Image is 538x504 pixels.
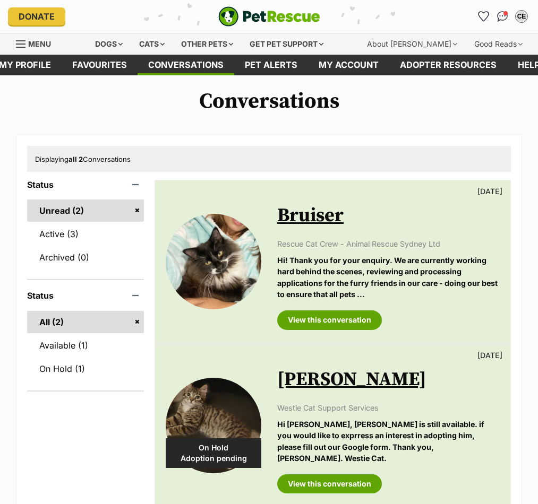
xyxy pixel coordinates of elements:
[27,334,144,357] a: Available (1)
[277,204,344,228] a: Bruiser
[218,6,320,27] img: logo-e224e6f780fb5917bec1dbf3a21bbac754714ae5b6737aabdf751b685950b380.svg
[308,55,389,75] a: My account
[497,11,508,22] img: chat-41dd97257d64d25036548639549fe6c8038ab92f7586957e7f3b1b290dea8141.svg
[513,8,530,25] button: My account
[277,255,500,300] p: Hi! Thank you for your enquiry. We are currently working hard behind the scenes, reviewing and pr...
[35,155,131,163] span: Displaying Conversations
[27,246,144,268] a: Archived (0)
[27,180,144,189] header: Status
[27,311,144,333] a: All (2)
[277,238,500,249] p: Rescue Cat Crew - Animal Rescue Sydney Ltd
[277,419,500,464] p: Hi [PERSON_NAME], [PERSON_NAME] is still available. if you would like to exprress an interest in ...
[166,214,261,309] img: Bruiser
[494,8,511,25] a: Conversations
[242,33,331,55] div: Get pet support
[467,33,530,55] div: Good Reads
[166,453,261,464] span: Adoption pending
[475,8,492,25] a: Favourites
[277,402,500,413] p: Westie Cat Support Services
[28,39,51,48] span: Menu
[27,223,144,245] a: Active (3)
[166,378,261,473] img: Herbert
[234,55,308,75] a: Pet alerts
[277,474,382,493] a: View this conversation
[138,55,234,75] a: conversations
[69,155,83,163] strong: all 2
[475,8,530,25] ul: Account quick links
[477,186,502,197] p: [DATE]
[27,199,144,222] a: Unread (2)
[132,33,172,55] div: Cats
[277,368,426,392] a: [PERSON_NAME]
[277,310,382,329] a: View this conversation
[174,33,241,55] div: Other pets
[360,33,465,55] div: About [PERSON_NAME]
[88,33,130,55] div: Dogs
[389,55,507,75] a: Adopter resources
[8,7,65,25] a: Donate
[477,350,502,361] p: [DATE]
[166,438,261,468] div: On Hold
[27,291,144,300] header: Status
[62,55,138,75] a: Favourites
[516,11,527,22] div: CE
[218,6,320,27] a: PetRescue
[16,33,58,53] a: Menu
[27,358,144,380] a: On Hold (1)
